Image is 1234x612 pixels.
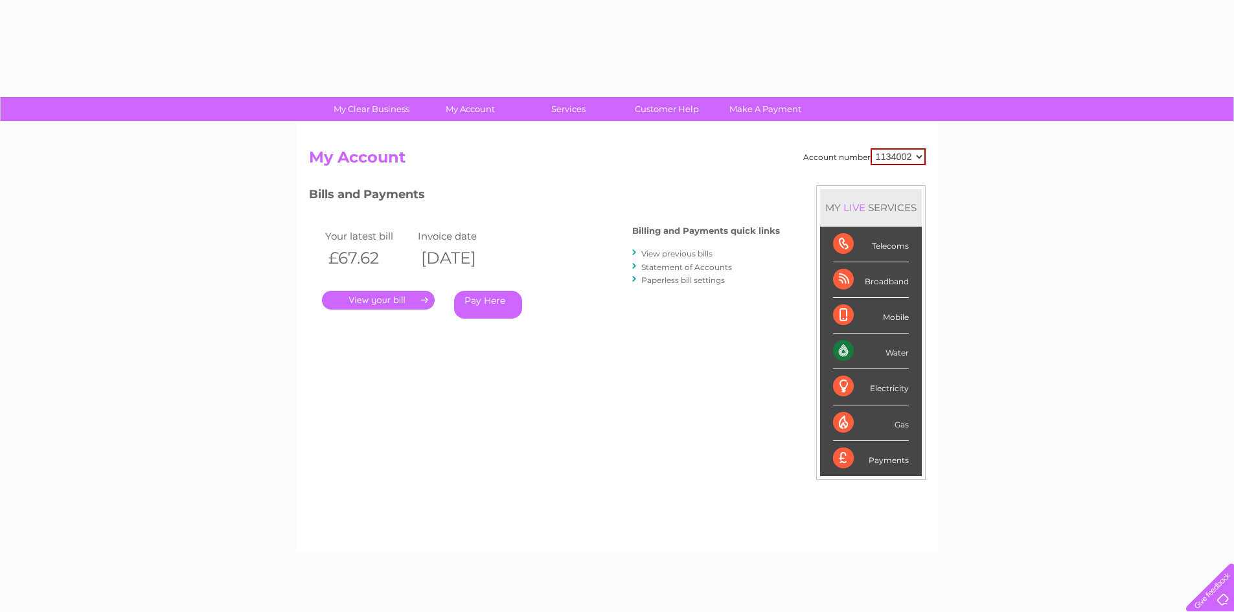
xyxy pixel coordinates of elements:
[712,97,819,121] a: Make A Payment
[322,291,435,310] a: .
[833,298,909,334] div: Mobile
[641,249,713,258] a: View previous bills
[833,369,909,405] div: Electricity
[417,97,523,121] a: My Account
[415,245,508,271] th: [DATE]
[841,201,868,214] div: LIVE
[309,148,926,173] h2: My Account
[833,262,909,298] div: Broadband
[820,189,922,226] div: MY SERVICES
[833,441,909,476] div: Payments
[803,148,926,165] div: Account number
[309,185,780,208] h3: Bills and Payments
[454,291,522,319] a: Pay Here
[515,97,622,121] a: Services
[833,227,909,262] div: Telecoms
[833,405,909,441] div: Gas
[641,275,725,285] a: Paperless bill settings
[641,262,732,272] a: Statement of Accounts
[415,227,508,245] td: Invoice date
[632,226,780,236] h4: Billing and Payments quick links
[318,97,425,121] a: My Clear Business
[322,227,415,245] td: Your latest bill
[833,334,909,369] div: Water
[613,97,720,121] a: Customer Help
[322,245,415,271] th: £67.62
